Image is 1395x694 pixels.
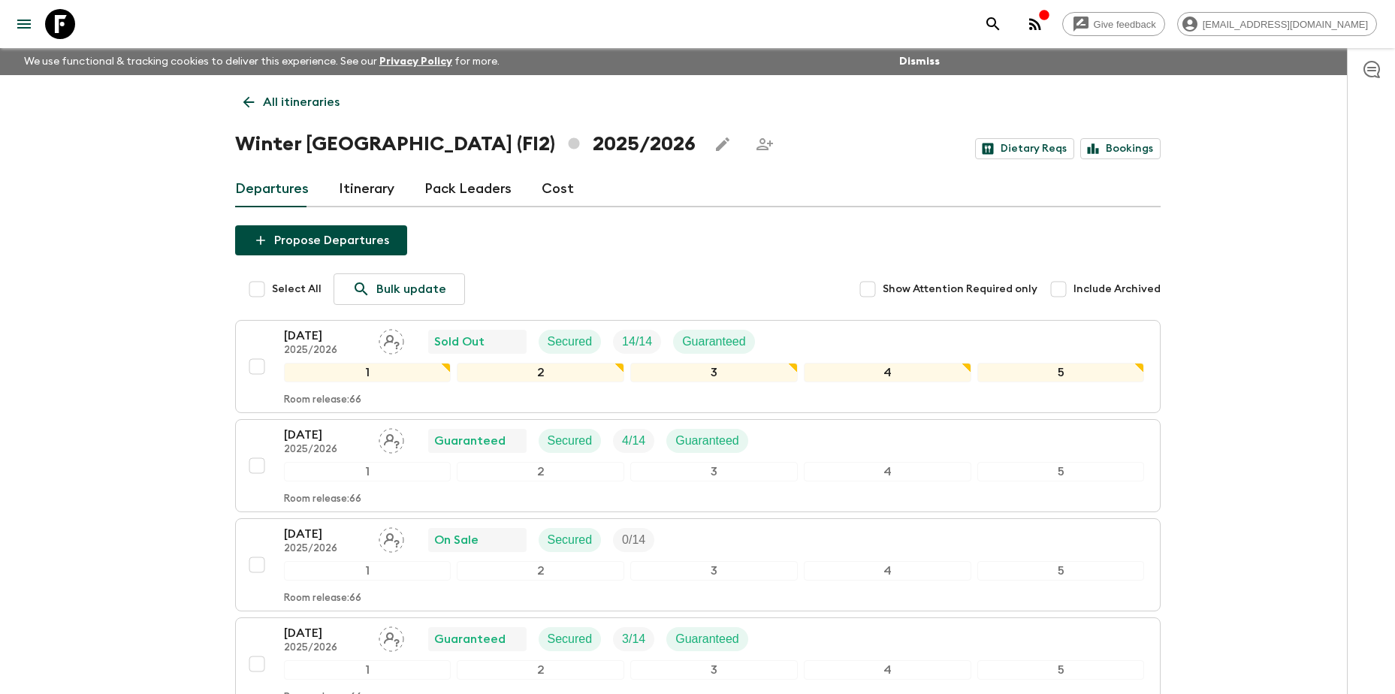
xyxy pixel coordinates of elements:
[622,630,645,648] p: 3 / 14
[539,528,602,552] div: Secured
[630,660,798,680] div: 3
[539,330,602,354] div: Secured
[284,363,451,382] div: 1
[977,561,1145,581] div: 5
[804,462,971,481] div: 4
[284,525,367,543] p: [DATE]
[284,444,367,456] p: 2025/2026
[542,171,574,207] a: Cost
[539,627,602,651] div: Secured
[750,129,780,159] span: Share this itinerary
[379,333,404,345] span: Assign pack leader
[235,225,407,255] button: Propose Departures
[613,330,661,354] div: Trip Fill
[334,273,465,305] a: Bulk update
[263,93,340,111] p: All itineraries
[883,282,1037,297] span: Show Attention Required only
[284,642,367,654] p: 2025/2026
[284,624,367,642] p: [DATE]
[1177,12,1377,36] div: [EMAIL_ADDRESS][DOMAIN_NAME]
[682,333,746,351] p: Guaranteed
[975,138,1074,159] a: Dietary Reqs
[284,345,367,357] p: 2025/2026
[235,419,1161,512] button: [DATE]2025/2026Assign pack leaderGuaranteedSecuredTrip FillGuaranteed12345Room release:66
[630,561,798,581] div: 3
[424,171,512,207] a: Pack Leaders
[284,462,451,481] div: 1
[613,627,654,651] div: Trip Fill
[434,432,506,450] p: Guaranteed
[977,462,1145,481] div: 5
[804,363,971,382] div: 4
[977,660,1145,680] div: 5
[376,280,446,298] p: Bulk update
[1086,19,1164,30] span: Give feedback
[804,561,971,581] div: 4
[457,561,624,581] div: 2
[235,518,1161,611] button: [DATE]2025/2026Assign pack leaderOn SaleSecuredTrip Fill12345Room release:66
[9,9,39,39] button: menu
[379,56,452,67] a: Privacy Policy
[284,543,367,555] p: 2025/2026
[272,282,322,297] span: Select All
[379,532,404,544] span: Assign pack leader
[284,561,451,581] div: 1
[548,432,593,450] p: Secured
[1194,19,1376,30] span: [EMAIL_ADDRESS][DOMAIN_NAME]
[630,462,798,481] div: 3
[457,462,624,481] div: 2
[284,426,367,444] p: [DATE]
[434,333,485,351] p: Sold Out
[613,528,654,552] div: Trip Fill
[548,333,593,351] p: Secured
[457,660,624,680] div: 2
[457,363,624,382] div: 2
[235,87,348,117] a: All itineraries
[548,531,593,549] p: Secured
[379,433,404,445] span: Assign pack leader
[622,432,645,450] p: 4 / 14
[1062,12,1165,36] a: Give feedback
[708,129,738,159] button: Edit this itinerary
[977,363,1145,382] div: 5
[434,531,479,549] p: On Sale
[539,429,602,453] div: Secured
[895,51,944,72] button: Dismiss
[284,394,361,406] p: Room release: 66
[235,320,1161,413] button: [DATE]2025/2026Assign pack leaderSold OutSecuredTrip FillGuaranteed12345Room release:66
[548,630,593,648] p: Secured
[284,327,367,345] p: [DATE]
[379,631,404,643] span: Assign pack leader
[235,129,696,159] h1: Winter [GEOGRAPHIC_DATA] (FI2) 2025/2026
[613,429,654,453] div: Trip Fill
[1073,282,1161,297] span: Include Archived
[284,593,361,605] p: Room release: 66
[339,171,394,207] a: Itinerary
[235,171,309,207] a: Departures
[675,432,739,450] p: Guaranteed
[622,531,645,549] p: 0 / 14
[284,493,361,505] p: Room release: 66
[675,630,739,648] p: Guaranteed
[1080,138,1161,159] a: Bookings
[434,630,506,648] p: Guaranteed
[978,9,1008,39] button: search adventures
[18,48,506,75] p: We use functional & tracking cookies to deliver this experience. See our for more.
[804,660,971,680] div: 4
[622,333,652,351] p: 14 / 14
[284,660,451,680] div: 1
[630,363,798,382] div: 3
